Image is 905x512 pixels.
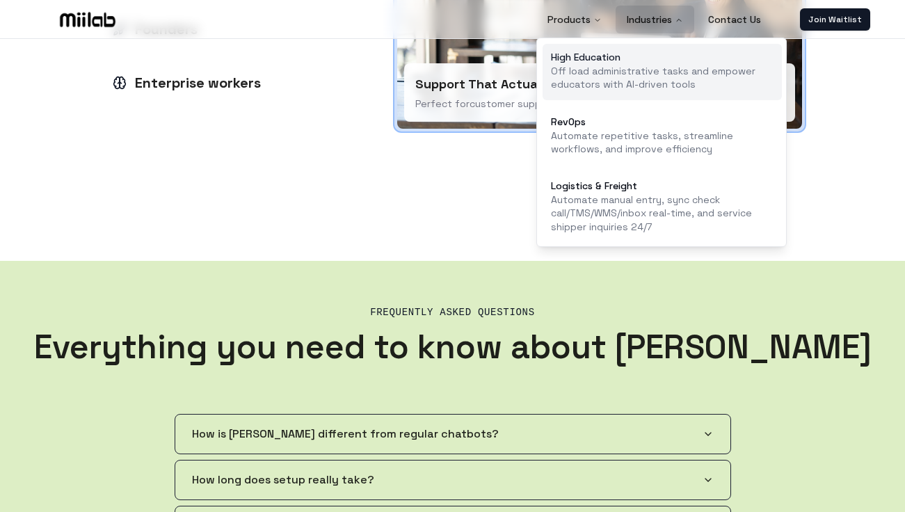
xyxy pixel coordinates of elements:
span: How is [PERSON_NAME] different from regular chatbots? [192,426,499,442]
a: Join Waitlist [800,8,870,31]
h2: Frequently Asked Questions [19,305,887,319]
a: RevOpsAutomate repetitive tasks, streamline workflows, and improve efficiency [543,109,782,165]
div: Logistics & Freight [551,181,774,191]
a: Contact Us [697,6,772,33]
a: High EducationOff load administrative tasks and empower educators with AI-driven tools [543,44,782,100]
p: Off load administrative tasks and empower educators with AI-driven tools [551,65,774,92]
nav: Main [536,6,772,33]
img: Logo [57,9,118,30]
button: Industries [616,6,694,33]
p: Automate repetitive tasks, streamline workflows, and improve efficiency [551,129,774,157]
span: How long does setup really take? [192,472,374,488]
button: How long does setup really take? [175,461,730,499]
h3: Everything you need to know about [PERSON_NAME] [19,330,887,364]
p: Automate manual entry, sync check call/TMS/WMS/inbox real-time, and service shipper inquiries 24/7 [551,193,774,234]
a: Logistics & FreightAutomate manual entry, sync check call/TMS/WMS/inbox real-time, and service sh... [543,173,782,242]
a: Logo [35,9,140,30]
button: Enterprise workers [99,67,342,98]
h3: Support That Actually Remembers [415,74,784,94]
p: Perfect for customer support agent [415,97,784,111]
div: RevOps [551,117,774,127]
div: High Education [551,52,774,62]
button: How is [PERSON_NAME] different from regular chatbots? [175,415,730,454]
div: Industries [537,38,787,248]
div: Enterprise workers [113,73,261,93]
button: Products [536,6,613,33]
